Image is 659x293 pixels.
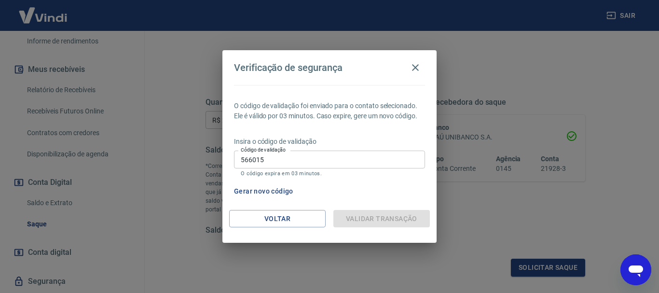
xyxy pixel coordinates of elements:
[241,170,418,177] p: O código expira em 03 minutos.
[620,254,651,285] iframe: Botão para abrir a janela de mensagens
[230,182,297,200] button: Gerar novo código
[241,146,286,153] label: Código de validação
[234,101,425,121] p: O código de validação foi enviado para o contato selecionado. Ele é válido por 03 minutos. Caso e...
[234,137,425,147] p: Insira o código de validação
[229,210,326,228] button: Voltar
[234,62,343,73] h4: Verificação de segurança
